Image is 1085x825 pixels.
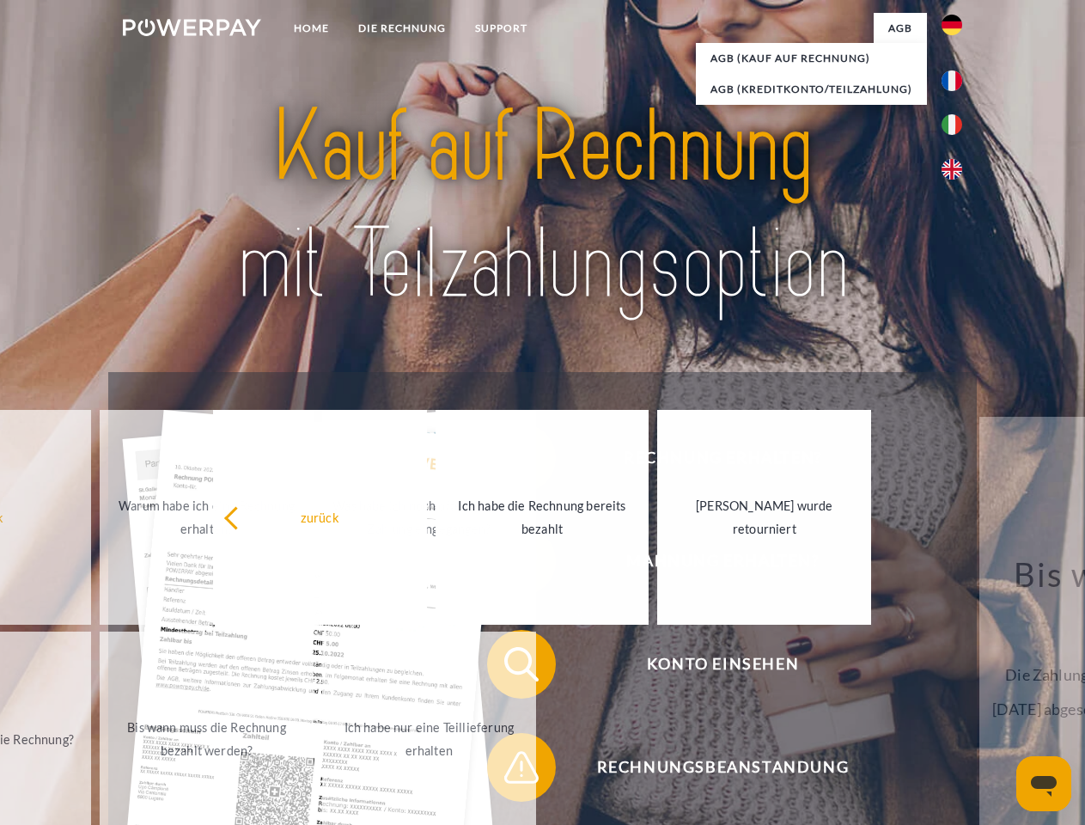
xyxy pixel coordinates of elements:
[667,494,861,541] div: [PERSON_NAME] wurde retourniert
[512,733,933,802] span: Rechnungsbeanstandung
[942,159,962,180] img: en
[344,13,460,44] a: DIE RECHNUNG
[164,82,921,329] img: title-powerpay_de.svg
[223,505,417,529] div: zurück
[279,13,344,44] a: Home
[487,733,934,802] button: Rechnungsbeanstandung
[110,716,303,762] div: Bis wann muss die Rechnung bezahlt werden?
[942,15,962,35] img: de
[1016,756,1071,811] iframe: Schaltfläche zum Öffnen des Messaging-Fensters
[874,13,927,44] a: agb
[487,630,934,699] button: Konto einsehen
[942,114,962,135] img: it
[123,19,261,36] img: logo-powerpay-white.svg
[460,13,542,44] a: SUPPORT
[942,70,962,91] img: fr
[696,43,927,74] a: AGB (Kauf auf Rechnung)
[332,716,526,762] div: Ich habe nur eine Teillieferung erhalten
[696,74,927,105] a: AGB (Kreditkonto/Teilzahlung)
[446,494,639,541] div: Ich habe die Rechnung bereits bezahlt
[110,494,303,541] div: Warum habe ich eine Rechnung erhalten?
[512,630,933,699] span: Konto einsehen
